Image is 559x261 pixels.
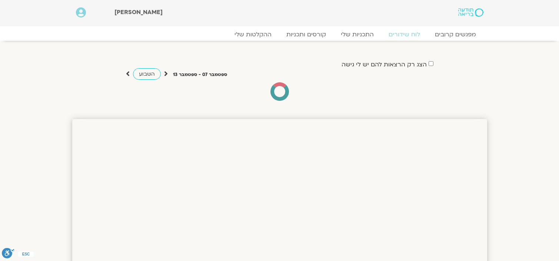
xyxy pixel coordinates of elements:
label: הצג רק הרצאות להם יש לי גישה [342,61,427,68]
span: [PERSON_NAME] [114,8,163,16]
a: התכניות שלי [333,31,381,38]
p: ספטמבר 07 - ספטמבר 13 [173,71,227,79]
a: ההקלטות שלי [227,31,279,38]
nav: Menu [76,31,483,38]
a: השבוע [133,68,161,80]
span: השבוע [139,70,155,77]
a: מפגשים קרובים [427,31,483,38]
a: לוח שידורים [381,31,427,38]
a: קורסים ותכניות [279,31,333,38]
